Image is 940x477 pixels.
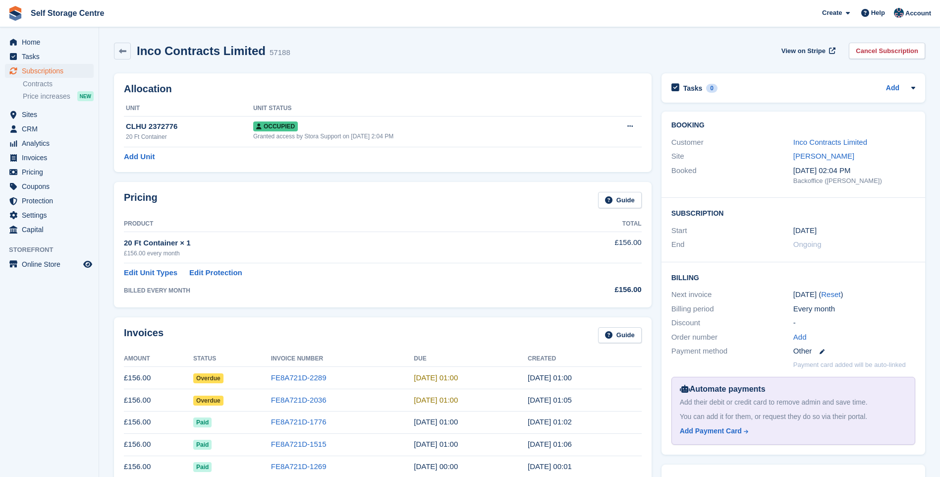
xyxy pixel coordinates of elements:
[793,240,822,248] span: Ongoing
[253,121,298,131] span: Occupied
[22,208,81,222] span: Settings
[793,152,854,160] a: [PERSON_NAME]
[22,257,81,271] span: Online Store
[894,8,904,18] img: Clair Cole
[414,462,458,471] time: 2025-03-27 00:00:00 UTC
[546,284,641,296] div: £156.00
[546,216,641,232] th: Total
[793,176,915,186] div: Backoffice ([PERSON_NAME])
[77,91,94,101] div: NEW
[124,389,193,412] td: £156.00
[193,440,212,450] span: Paid
[671,239,793,250] div: End
[886,83,899,94] a: Add
[528,417,572,426] time: 2025-05-26 00:02:13 UTC
[253,132,592,141] div: Granted access by Stora Support on [DATE] 2:04 PM
[793,138,867,146] a: Inco Contracts Limited
[22,151,81,165] span: Invoices
[528,462,572,471] time: 2025-03-26 00:01:50 UTC
[5,50,94,63] a: menu
[5,151,94,165] a: menu
[270,47,290,59] div: 57188
[124,351,193,367] th: Amount
[680,412,907,422] div: You can add it for them, or request they do so via their portal.
[124,286,546,295] div: BILLED EVERY MONTH
[193,396,223,406] span: Overdue
[414,396,458,404] time: 2025-06-27 00:00:00 UTC
[777,43,837,59] a: View on Stripe
[8,6,23,21] img: stora-icon-8386f47178a22dfd0bd8f6a31ec36ba5ce8667c1dd55bd0f319d3a0aa187defe.svg
[126,132,253,141] div: 20 Ft Container
[680,397,907,408] div: Add their debit or credit card to remove admin and save time.
[680,426,742,436] div: Add Payment Card
[22,194,81,208] span: Protection
[793,332,807,343] a: Add
[793,303,915,315] div: Every month
[5,108,94,121] a: menu
[124,433,193,456] td: £156.00
[905,8,931,18] span: Account
[821,290,840,298] a: Reset
[683,84,703,93] h2: Tasks
[193,417,212,427] span: Paid
[124,411,193,433] td: £156.00
[781,46,826,56] span: View on Stripe
[193,462,212,472] span: Paid
[5,223,94,237] a: menu
[271,351,414,367] th: Invoice Number
[22,122,81,136] span: CRM
[22,223,81,237] span: Capital
[546,232,641,263] td: £156.00
[22,179,81,193] span: Coupons
[271,462,327,471] a: FE8A721D-1269
[414,373,458,382] time: 2025-07-27 00:00:00 UTC
[5,179,94,193] a: menu
[9,245,99,255] span: Storefront
[849,43,925,59] a: Cancel Subscription
[680,383,907,395] div: Automate payments
[23,79,94,89] a: Contracts
[5,257,94,271] a: menu
[124,192,158,208] h2: Pricing
[124,83,642,95] h2: Allocation
[124,151,155,163] a: Add Unit
[27,5,108,21] a: Self Storage Centre
[671,137,793,148] div: Customer
[124,238,546,249] div: 20 Ft Container × 1
[706,84,718,93] div: 0
[598,192,642,208] a: Guide
[137,44,266,58] h2: Inco Contracts Limited
[793,360,906,370] p: Payment card added will be auto-linked
[22,35,81,49] span: Home
[23,91,94,102] a: Price increases NEW
[5,208,94,222] a: menu
[5,165,94,179] a: menu
[271,440,327,448] a: FE8A721D-1515
[23,92,70,101] span: Price increases
[22,64,81,78] span: Subscriptions
[271,417,327,426] a: FE8A721D-1776
[680,426,903,436] a: Add Payment Card
[189,267,242,279] a: Edit Protection
[671,303,793,315] div: Billing period
[822,8,842,18] span: Create
[793,225,817,237] time: 2024-10-26 00:00:00 UTC
[124,216,546,232] th: Product
[671,151,793,162] div: Site
[124,267,177,279] a: Edit Unit Types
[124,327,164,344] h2: Invoices
[5,136,94,150] a: menu
[793,346,915,357] div: Other
[82,258,94,270] a: Preview store
[193,373,223,383] span: Overdue
[5,64,94,78] a: menu
[22,50,81,63] span: Tasks
[124,249,546,258] div: £156.00 every month
[793,289,915,300] div: [DATE] ( )
[671,272,915,282] h2: Billing
[414,351,528,367] th: Due
[671,165,793,186] div: Booked
[414,440,458,448] time: 2025-04-27 00:00:00 UTC
[22,165,81,179] span: Pricing
[414,417,458,426] time: 2025-05-27 00:00:00 UTC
